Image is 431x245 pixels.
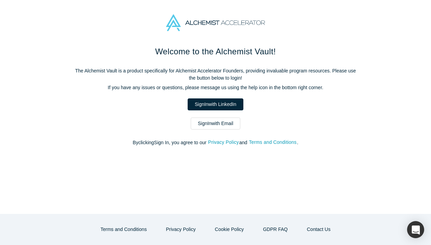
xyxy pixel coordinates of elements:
[93,223,154,235] button: Terms and Conditions
[72,45,359,58] h1: Welcome to the Alchemist Vault!
[248,138,297,146] button: Terms and Conditions
[188,98,243,110] a: SignInwith LinkedIn
[159,223,203,235] button: Privacy Policy
[72,139,359,146] p: By clicking Sign In , you agree to our and .
[166,14,265,31] img: Alchemist Accelerator Logo
[72,67,359,82] p: The Alchemist Vault is a product specifically for Alchemist Accelerator Founders, providing inval...
[208,138,239,146] button: Privacy Policy
[72,84,359,91] p: If you have any issues or questions, please message us using the help icon in the bottom right co...
[208,223,251,235] button: Cookie Policy
[256,223,295,235] a: GDPR FAQ
[191,118,241,130] a: SignInwith Email
[300,223,338,235] a: Contact Us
